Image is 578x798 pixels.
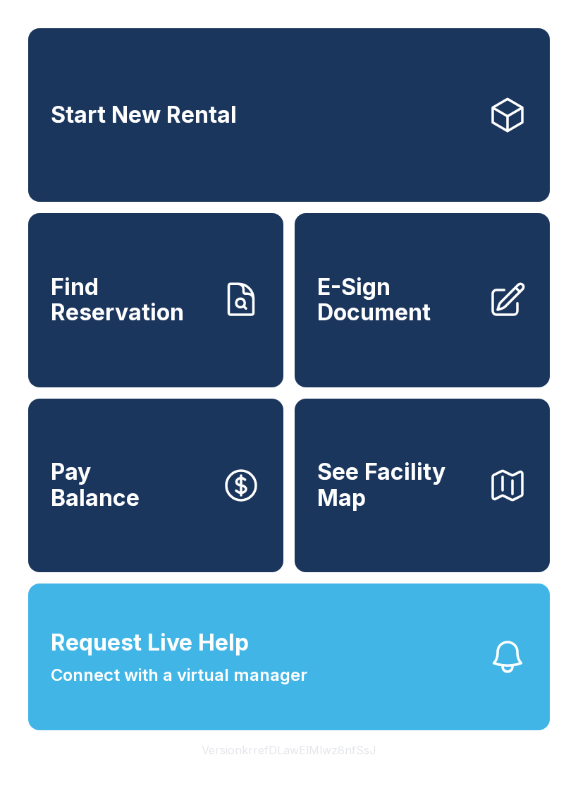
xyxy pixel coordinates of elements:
span: Pay Balance [51,459,140,511]
span: Connect with a virtual manager [51,663,307,688]
span: Start New Rental [51,102,237,128]
span: Find Reservation [51,274,210,326]
span: See Facility Map [317,459,476,511]
button: PayBalance [28,399,283,572]
button: VersionkrrefDLawElMlwz8nfSsJ [190,730,388,770]
button: Request Live HelpConnect with a virtual manager [28,584,550,730]
a: E-Sign Document [295,213,550,387]
span: Request Live Help [51,626,249,660]
button: See Facility Map [295,399,550,572]
span: E-Sign Document [317,274,476,326]
a: Find Reservation [28,213,283,387]
a: Start New Rental [28,28,550,202]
